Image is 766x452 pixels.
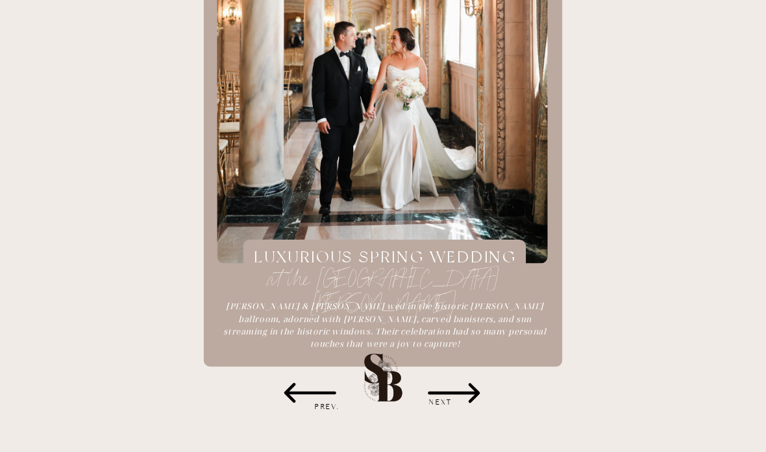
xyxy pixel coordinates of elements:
a: at the [GEOGRAPHIC_DATA][PERSON_NAME] [236,267,530,292]
a: LUXURIOUS SPRING WEDDING [238,247,532,271]
h3: NEXT [402,396,479,409]
a: [PERSON_NAME] & [PERSON_NAME] wed in the historic [PERSON_NAME] ballroom, adorned with [PERSON_NA... [217,300,552,372]
i: [PERSON_NAME] & [PERSON_NAME] wed in the historic [PERSON_NAME] ballroom, adorned with [PERSON_NA... [223,300,546,349]
h3: PREV. [289,401,365,414]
